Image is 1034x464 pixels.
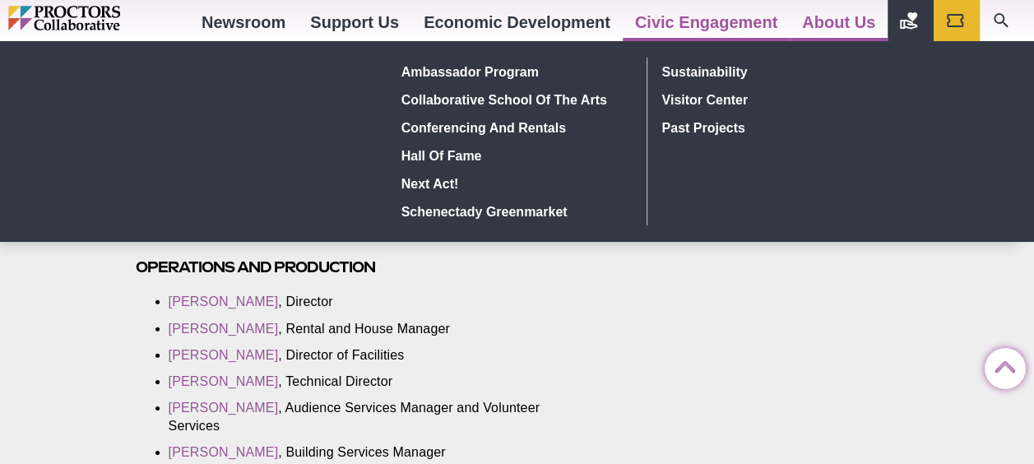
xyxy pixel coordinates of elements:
[169,295,279,309] a: [PERSON_NAME]
[169,401,279,415] a: [PERSON_NAME]
[395,86,634,114] a: Collaborative School of the Arts
[169,322,279,336] a: [PERSON_NAME]
[169,293,595,311] li: , Director
[985,349,1018,382] a: Back to Top
[169,346,595,364] li: , Director of Facilities
[136,258,619,276] h3: Operations and Production
[656,114,896,142] a: Past Projects
[8,6,189,30] img: Proctors logo
[169,399,595,435] li: , Audience Services Manager and Volunteer Services
[169,374,279,388] a: [PERSON_NAME]
[169,348,279,362] a: [PERSON_NAME]
[395,142,634,169] a: Hall of Fame
[395,114,634,142] a: Conferencing and rentals
[656,86,896,114] a: Visitor Center
[169,445,279,459] a: [PERSON_NAME]
[395,197,634,225] a: Schenectady Greenmarket
[169,443,595,462] li: , Building Services Manager
[169,373,595,391] li: , Technical Director
[395,169,634,197] a: Next Act!
[395,58,634,86] a: Ambassador Program
[656,58,896,86] a: Sustainability
[169,320,595,338] li: , Rental and House Manager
